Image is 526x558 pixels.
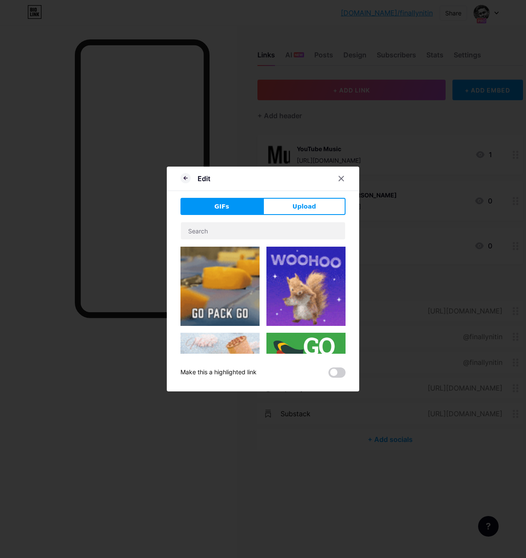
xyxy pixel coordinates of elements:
input: Search [181,222,345,239]
div: Make this a highlighted link [180,367,257,378]
img: Gihpy [180,247,260,326]
span: GIFs [214,202,229,211]
button: Upload [263,198,346,215]
img: Gihpy [180,333,260,393]
img: Gihpy [266,333,346,404]
div: Edit [198,173,210,184]
button: GIFs [180,198,263,215]
span: Upload [293,202,316,211]
img: Gihpy [266,247,346,326]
